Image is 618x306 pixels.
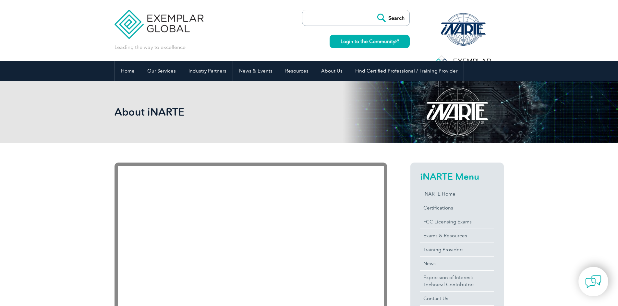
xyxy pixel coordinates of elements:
img: contact-chat.png [585,274,601,290]
a: Login to the Community [330,35,410,48]
a: Training Providers [420,243,494,256]
a: Our Services [141,61,182,81]
img: open_square.png [395,40,399,43]
a: FCC Licensing Exams [420,215,494,229]
a: Resources [279,61,315,81]
a: Exams & Resources [420,229,494,243]
h2: About iNARTE [115,107,387,117]
a: Certifications [420,201,494,215]
a: About Us [315,61,349,81]
a: Industry Partners [182,61,233,81]
a: Contact Us [420,292,494,305]
h2: iNARTE Menu [420,171,494,182]
input: Search [374,10,409,26]
a: iNARTE Home [420,187,494,201]
a: Home [115,61,141,81]
a: Expression of Interest:Technical Contributors [420,271,494,291]
a: News [420,257,494,270]
p: Leading the way to excellence [115,44,186,51]
a: News & Events [233,61,279,81]
a: Find Certified Professional / Training Provider [349,61,464,81]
